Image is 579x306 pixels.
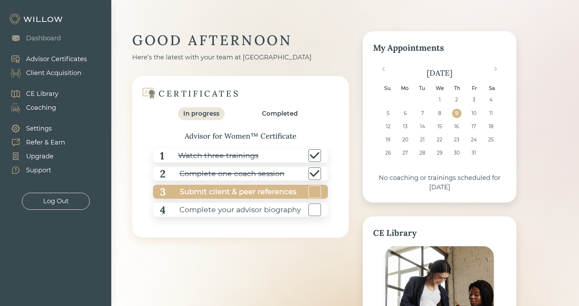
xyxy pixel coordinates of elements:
[146,131,335,142] div: Advisor for Women™ Certificate
[486,95,496,105] div: Choose Saturday, October 4th, 2025
[469,109,479,118] div: Choose Friday, October 10th, 2025
[166,184,296,200] div: Submit client & peer references
[487,84,497,93] div: Sa
[132,31,349,49] div: GOOD AFTERNOON
[452,135,461,144] div: Choose Thursday, October 23rd, 2025
[26,103,56,113] div: Coaching
[400,84,409,93] div: Mo
[3,101,58,115] a: Coaching
[183,109,219,118] div: In progress
[452,95,461,105] div: Choose Thursday, October 2nd, 2025
[435,122,444,131] div: Choose Wednesday, October 15th, 2025
[159,88,240,99] div: CERTIFICATES
[373,227,506,239] div: CE Library
[160,148,164,164] div: 1
[375,95,504,162] div: month 2025-10
[26,89,58,99] div: CE Library
[435,109,444,118] div: Choose Wednesday, October 8th, 2025
[3,52,87,66] a: Advisor Certificates
[383,84,392,93] div: Su
[166,166,284,182] div: Complete one coach session
[26,124,52,133] div: Settings
[160,202,166,218] div: 4
[26,55,87,64] div: Advisor Certificates
[469,135,479,144] div: Choose Friday, October 24th, 2025
[26,166,51,175] div: Support
[469,95,479,105] div: Choose Friday, October 3rd, 2025
[26,34,61,43] div: Dashboard
[3,122,65,135] a: Settings
[373,42,506,54] div: My Appointments
[452,109,461,118] div: Choose Thursday, October 9th, 2025
[373,67,506,79] div: [DATE]
[435,135,444,144] div: Choose Wednesday, October 22nd, 2025
[486,122,496,131] div: Choose Saturday, October 18th, 2025
[132,53,349,62] div: Here’s the latest with your team at [GEOGRAPHIC_DATA]
[452,148,461,158] div: Choose Thursday, October 30th, 2025
[469,122,479,131] div: Choose Friday, October 17th, 2025
[491,65,502,76] button: Next Month
[383,148,393,158] div: Choose Sunday, October 26th, 2025
[383,122,393,131] div: Choose Sunday, October 12th, 2025
[435,148,444,158] div: Choose Wednesday, October 29th, 2025
[486,135,496,144] div: Choose Saturday, October 25th, 2025
[383,135,393,144] div: Choose Sunday, October 19th, 2025
[401,148,410,158] div: Choose Monday, October 27th, 2025
[401,109,410,118] div: Choose Monday, October 6th, 2025
[418,148,427,158] div: Choose Tuesday, October 28th, 2025
[373,173,506,192] div: No coaching or trainings scheduled for [DATE]
[418,135,427,144] div: Choose Tuesday, October 21st, 2025
[417,84,427,93] div: Tu
[43,197,69,206] div: Log Out
[469,148,479,158] div: Choose Friday, October 31st, 2025
[160,184,166,200] div: 3
[26,68,81,78] div: Client Acquisition
[435,95,444,105] div: Choose Wednesday, October 1st, 2025
[383,109,393,118] div: Choose Sunday, October 5th, 2025
[418,109,427,118] div: Choose Tuesday, October 7th, 2025
[3,135,65,149] a: Refer & Earn
[452,122,461,131] div: Choose Thursday, October 16th, 2025
[3,87,58,101] a: CE Library
[486,109,496,118] div: Choose Saturday, October 11th, 2025
[160,166,166,182] div: 2
[435,84,444,93] div: We
[26,152,54,161] div: Upgrade
[452,84,462,93] div: Th
[377,65,388,76] button: Previous Month
[418,122,427,131] div: Choose Tuesday, October 14th, 2025
[3,31,61,45] a: Dashboard
[164,148,258,164] div: Watch three trainings
[3,66,87,80] a: Client Acquisition
[3,149,65,163] a: Upgrade
[9,14,64,25] img: Willow
[470,84,479,93] div: Fr
[401,122,410,131] div: Choose Monday, October 13th, 2025
[166,202,301,218] div: Complete your advisor biography
[401,135,410,144] div: Choose Monday, October 20th, 2025
[26,138,65,147] div: Refer & Earn
[262,109,298,118] div: Completed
